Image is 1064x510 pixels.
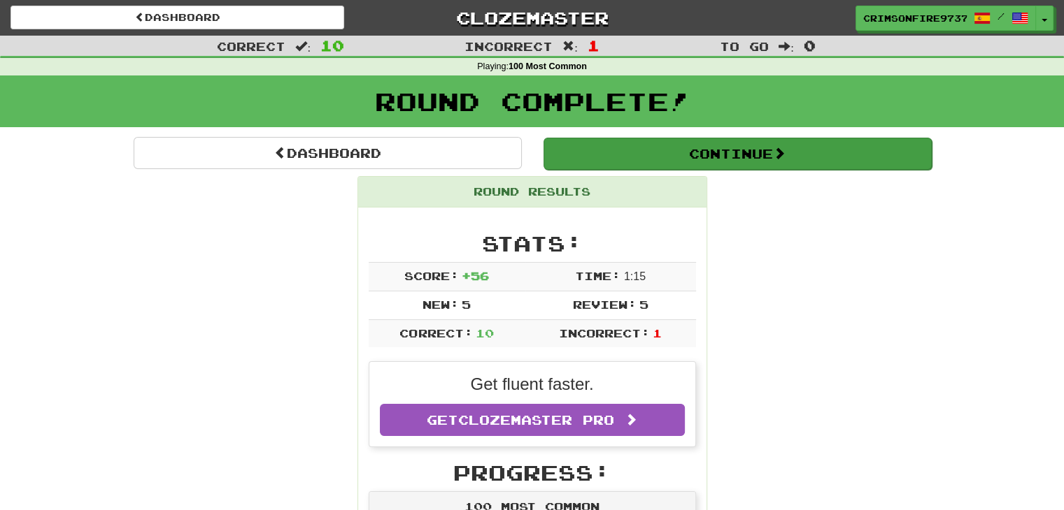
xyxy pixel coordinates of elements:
[358,177,707,207] div: Round Results
[998,11,1005,21] span: /
[365,6,699,30] a: Clozemaster
[217,39,285,53] span: Correct
[562,41,578,52] span: :
[476,326,494,340] span: 10
[639,298,648,311] span: 5
[5,87,1059,115] h1: Round Complete!
[464,39,553,53] span: Incorrect
[653,326,662,340] span: 1
[134,137,522,169] a: Dashboard
[720,39,769,53] span: To go
[575,269,620,282] span: Time:
[458,412,614,428] span: Clozemaster Pro
[423,298,459,311] span: New:
[804,37,816,54] span: 0
[320,37,344,54] span: 10
[369,461,696,484] h2: Progress:
[856,6,1036,31] a: CrimsonFire9737 /
[559,326,650,340] span: Incorrect:
[399,326,472,340] span: Correct:
[404,269,459,282] span: Score:
[295,41,311,52] span: :
[462,269,489,282] span: + 56
[779,41,794,52] span: :
[509,61,587,71] strong: 100 Most Common
[10,6,344,29] a: Dashboard
[369,232,696,255] h2: Stats:
[624,270,646,282] span: 1 : 15
[863,12,967,24] span: CrimsonFire9737
[588,37,600,54] span: 1
[572,298,636,311] span: Review:
[544,138,932,170] button: Continue
[462,298,471,311] span: 5
[380,372,685,396] p: Get fluent faster.
[380,404,685,436] a: GetClozemaster Pro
